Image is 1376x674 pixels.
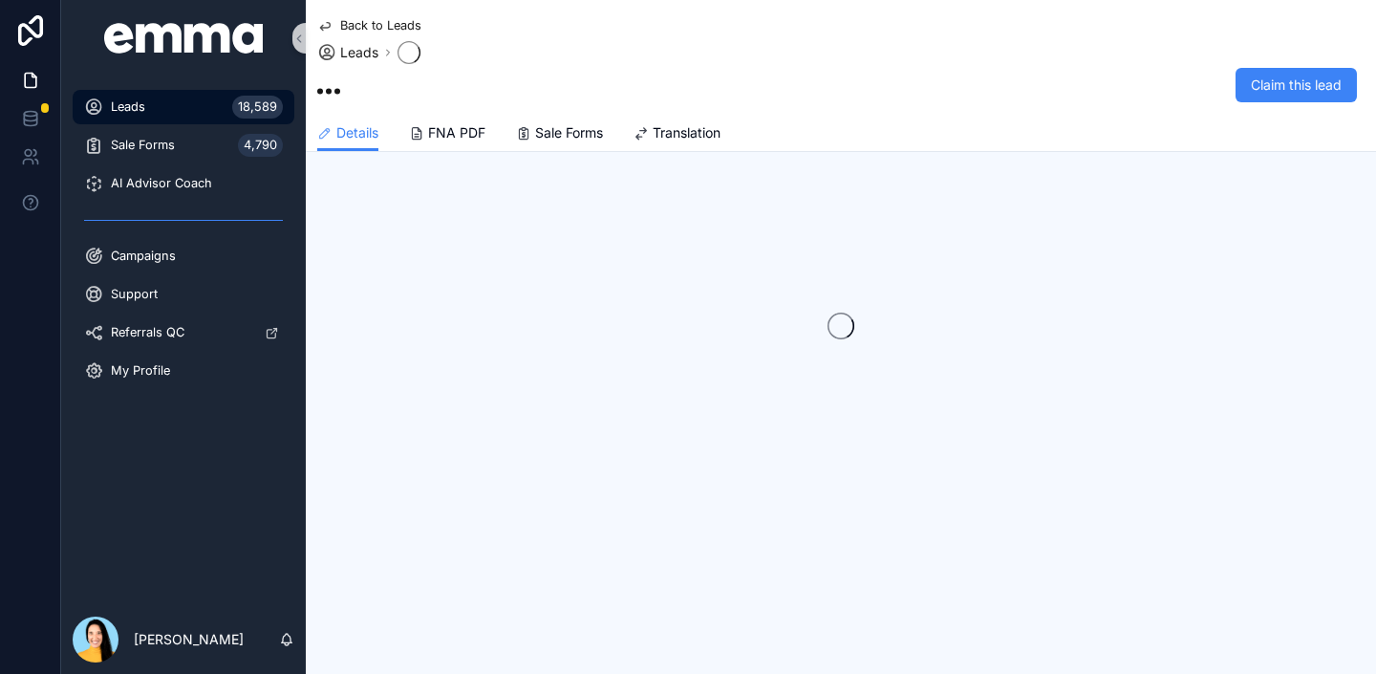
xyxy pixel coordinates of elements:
[73,239,294,273] a: Campaigns
[73,315,294,350] a: Referrals QC
[111,287,158,302] span: Support
[516,116,603,154] a: Sale Forms
[61,76,306,413] div: scrollable content
[1236,68,1357,102] button: Claim this lead
[111,138,175,153] span: Sale Forms
[73,166,294,201] a: AI Advisor Coach
[73,354,294,388] a: My Profile
[340,43,378,62] span: Leads
[340,18,421,33] span: Back to Leads
[409,116,485,154] a: FNA PDF
[134,630,244,649] p: [PERSON_NAME]
[317,116,378,152] a: Details
[634,116,720,154] a: Translation
[104,23,264,54] img: App logo
[238,134,283,157] div: 4,790
[1251,76,1342,95] span: Claim this lead
[73,128,294,163] a: Sale Forms4,790
[232,96,283,119] div: 18,589
[336,123,378,142] span: Details
[73,90,294,124] a: Leads18,589
[535,123,603,142] span: Sale Forms
[111,249,176,264] span: Campaigns
[73,277,294,312] a: Support
[428,123,485,142] span: FNA PDF
[111,176,212,191] span: AI Advisor Coach
[111,325,184,340] span: Referrals QC
[317,18,421,33] a: Back to Leads
[111,99,145,115] span: Leads
[111,363,170,379] span: My Profile
[653,123,720,142] span: Translation
[317,43,378,62] a: Leads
